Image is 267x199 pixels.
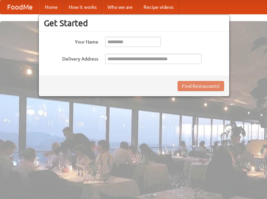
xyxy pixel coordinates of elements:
[44,54,98,62] label: Delivery Address
[0,0,39,14] a: FoodMe
[44,37,98,45] label: Your Name
[63,0,102,14] a: How it works
[138,0,179,14] a: Recipe videos
[44,18,224,28] h3: Get Started
[39,0,63,14] a: Home
[178,81,224,91] button: Find Restaurants!
[102,0,138,14] a: Who we are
